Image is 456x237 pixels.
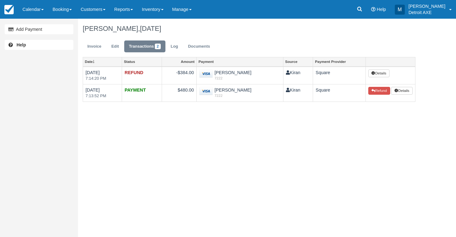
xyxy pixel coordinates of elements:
img: checkfront-main-nav-mini-logo.png [4,5,14,14]
a: Edit [107,40,124,53]
span: Help [377,7,386,12]
a: Status [122,57,162,66]
button: Refund [368,87,390,95]
a: Documents [183,40,215,53]
p: Detroit AXE [409,9,445,16]
a: Source [283,57,313,66]
b: Help [17,42,26,47]
a: Invoice [83,40,106,53]
em: 7:13:52 PM [86,93,119,99]
span: 2 [155,44,161,49]
em: 7222 [199,76,280,81]
td: Square [313,67,365,84]
button: Details [368,69,390,78]
td: Kiran [283,67,313,84]
a: Help [5,40,73,50]
td: Square [313,84,365,102]
a: Payment Provider [313,57,365,66]
td: [PERSON_NAME] [197,67,283,84]
strong: PAYMENT [125,88,146,92]
em: 7222 [199,93,280,98]
img: visa.png [199,69,213,78]
td: $480.00 [162,84,197,102]
em: 7:14:20 PM [86,76,119,82]
button: Details [391,87,412,95]
h1: [PERSON_NAME], [83,25,415,32]
i: Help [371,7,375,12]
a: Amount [162,57,196,66]
a: Transactions2 [124,40,165,53]
strong: REFUND [125,70,143,75]
p: [PERSON_NAME] [409,3,445,9]
td: -$384.00 [162,67,197,84]
td: [DATE] [83,67,122,84]
td: [DATE] [83,84,122,102]
div: M [395,5,405,15]
span: [DATE] [140,25,161,32]
a: Payment [197,57,283,66]
a: Date [83,57,122,66]
a: Add Payment [5,24,73,34]
a: Log [166,40,183,53]
img: visa.png [199,87,213,95]
td: [PERSON_NAME] [197,84,283,102]
td: Kiran [283,84,313,102]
